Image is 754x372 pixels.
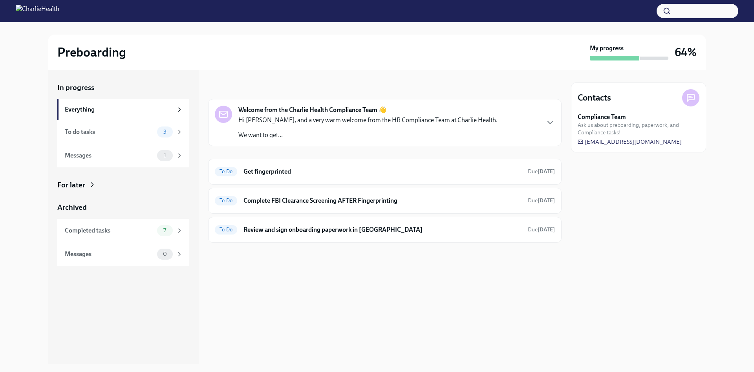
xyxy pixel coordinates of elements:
[57,180,85,190] div: For later
[578,92,611,104] h4: Contacts
[215,165,555,178] a: To DoGet fingerprintedDue[DATE]
[590,44,624,53] strong: My progress
[528,197,555,204] span: October 16th, 2025 06:00
[158,251,172,257] span: 0
[159,129,171,135] span: 3
[159,152,171,158] span: 1
[528,226,555,233] span: October 16th, 2025 06:00
[57,219,189,242] a: Completed tasks7
[243,196,522,205] h6: Complete FBI Clearance Screening AFTER Fingerprinting
[57,242,189,266] a: Messages0
[57,99,189,120] a: Everything
[65,105,173,114] div: Everything
[65,250,154,258] div: Messages
[57,44,126,60] h2: Preboarding
[65,226,154,235] div: Completed tasks
[243,225,522,234] h6: Review and sign onboarding paperwork in [GEOGRAPHIC_DATA]
[65,151,154,160] div: Messages
[238,131,498,139] p: We want to get...
[215,227,237,233] span: To Do
[57,202,189,213] a: Archived
[528,168,555,175] span: Due
[238,106,386,114] strong: Welcome from the Charlie Health Compliance Team 👋
[57,144,189,167] a: Messages1
[538,197,555,204] strong: [DATE]
[538,168,555,175] strong: [DATE]
[528,168,555,175] span: October 13th, 2025 06:00
[215,169,237,174] span: To Do
[65,128,154,136] div: To do tasks
[215,224,555,236] a: To DoReview and sign onboarding paperwork in [GEOGRAPHIC_DATA]Due[DATE]
[159,227,171,233] span: 7
[528,197,555,204] span: Due
[243,167,522,176] h6: Get fingerprinted
[57,82,189,93] a: In progress
[528,226,555,233] span: Due
[208,82,245,93] div: In progress
[675,45,697,59] h3: 64%
[215,198,237,203] span: To Do
[238,116,498,125] p: Hi [PERSON_NAME], and a very warm welcome from the HR Compliance Team at Charlie Health.
[57,180,189,190] a: For later
[16,5,59,17] img: CharlieHealth
[578,113,626,121] strong: Compliance Team
[578,121,699,136] span: Ask us about preboarding, paperwork, and Compliance tasks!
[215,194,555,207] a: To DoComplete FBI Clearance Screening AFTER FingerprintingDue[DATE]
[538,226,555,233] strong: [DATE]
[57,120,189,144] a: To do tasks3
[578,138,682,146] a: [EMAIL_ADDRESS][DOMAIN_NAME]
